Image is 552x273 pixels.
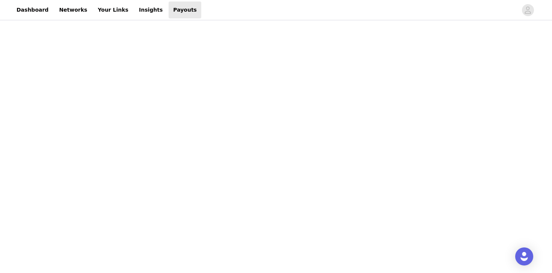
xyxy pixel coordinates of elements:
a: Insights [134,2,167,18]
a: Payouts [169,2,201,18]
a: Your Links [93,2,133,18]
a: Networks [54,2,92,18]
div: Open Intercom Messenger [515,247,533,265]
a: Dashboard [12,2,53,18]
div: avatar [524,4,531,16]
